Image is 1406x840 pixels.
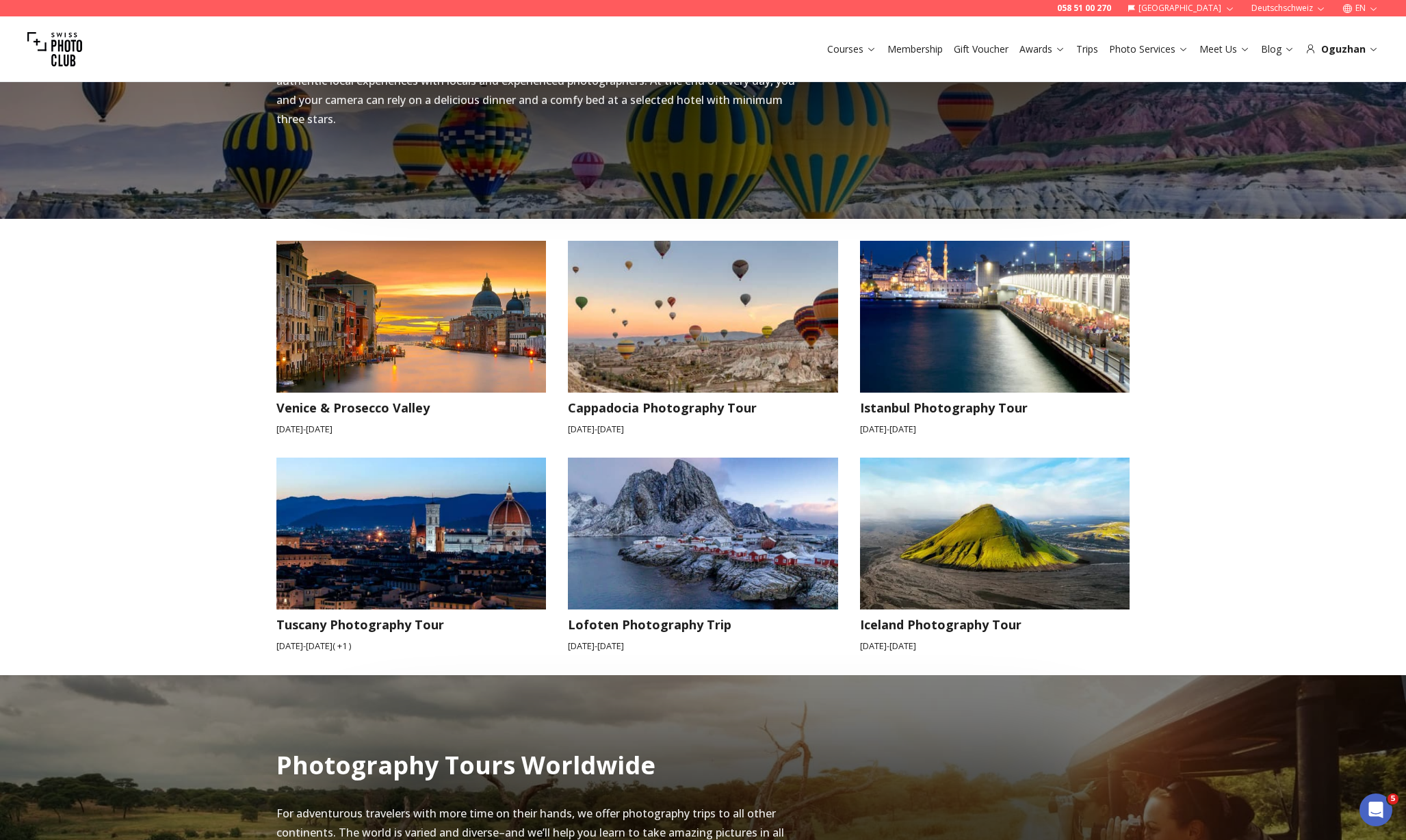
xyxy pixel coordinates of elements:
a: Courses [827,42,876,56]
h2: Photography Tours Worldwide [276,752,655,779]
button: Photo Services [1104,40,1194,59]
a: Istanbul Photography TourIstanbul Photography Tour[DATE]-[DATE] [860,241,1130,436]
a: Tuscany Photography TourTuscany Photography Tour[DATE]-[DATE]( +1 ) [276,458,547,653]
a: Photo Services [1109,42,1188,56]
h3: Venice & Prosecco Valley [276,398,547,417]
a: Cappadocia Photography TourCappadocia Photography Tour[DATE]-[DATE] [568,241,838,436]
h3: Iceland Photography Tour [860,615,1130,634]
img: Tuscany Photography Tour [263,450,560,617]
button: Awards [1014,40,1071,59]
button: Meet Us [1194,40,1255,59]
div: Oguzhan [1305,42,1379,56]
a: Venice & Prosecco ValleyVenice & Prosecco Valley[DATE]-[DATE] [276,241,547,436]
small: [DATE] - [DATE] [568,640,838,653]
h3: Lofoten Photography Trip [568,615,838,634]
button: Courses [822,40,882,59]
a: Meet Us [1199,42,1250,56]
img: Venice & Prosecco Valley [263,233,560,400]
h3: Cappadocia Photography Tour [568,398,838,417]
img: Lofoten Photography Trip [554,450,851,617]
h3: Tuscany Photography Tour [276,615,547,634]
iframe: Intercom live chat [1359,793,1392,826]
a: Lofoten Photography TripLofoten Photography Trip[DATE]-[DATE] [568,458,838,653]
button: Gift Voucher [948,40,1014,59]
a: Trips [1076,42,1098,56]
img: Cappadocia Photography Tour [554,233,851,400]
img: Istanbul Photography Tour [846,233,1143,400]
a: 058 51 00 270 [1057,3,1111,14]
button: Trips [1071,40,1104,59]
button: Blog [1255,40,1300,59]
a: Membership [887,42,943,56]
span: 5 [1388,793,1398,804]
a: Iceland Photography TourIceland Photography Tour[DATE]-[DATE] [860,458,1130,653]
a: Awards [1019,42,1065,56]
small: [DATE] - [DATE] [860,423,1130,436]
a: Blog [1261,42,1294,56]
small: [DATE] - [DATE] [276,423,547,436]
button: Membership [882,40,948,59]
img: Iceland Photography Tour [846,450,1143,617]
a: Gift Voucher [954,42,1008,56]
img: Swiss photo club [27,22,82,77]
small: [DATE] - [DATE] [568,423,838,436]
h3: Istanbul Photography Tour [860,398,1130,417]
small: [DATE] - [DATE] [860,640,1130,653]
small: [DATE] - [DATE] ( + 1 ) [276,640,547,653]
